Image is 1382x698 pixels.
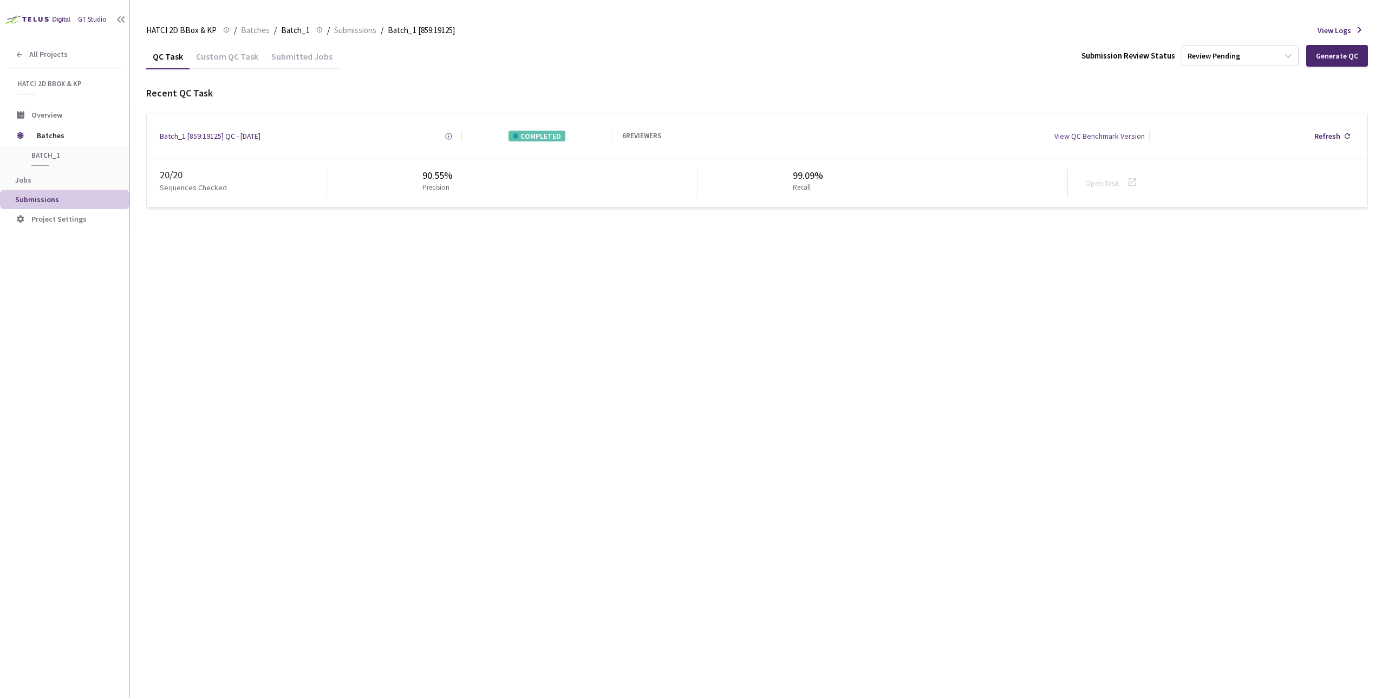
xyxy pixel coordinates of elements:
[160,182,227,193] p: Sequences Checked
[31,214,87,224] span: Project Settings
[1316,51,1358,60] div: Generate QC
[29,50,68,59] span: All Projects
[265,51,339,69] div: Submitted Jobs
[1081,50,1175,61] div: Submission Review Status
[274,24,277,37] li: /
[1085,178,1119,188] a: Open Task
[1314,131,1340,141] div: Refresh
[78,15,107,25] div: GT Studio
[31,110,62,120] span: Overview
[15,195,59,204] span: Submissions
[160,168,327,182] div: 20 / 20
[622,131,661,141] div: 6 REVIEWERS
[334,24,376,37] span: Submissions
[146,24,217,37] span: HATCI 2D BBox & KP
[381,24,383,37] li: /
[241,24,270,37] span: Batches
[160,131,260,141] a: Batch_1 [859:19125] QC - [DATE]
[31,151,112,160] span: Batch_1
[327,24,330,37] li: /
[422,169,454,183] div: 90.55%
[509,131,565,141] div: COMPLETED
[422,183,449,193] p: Precision
[388,24,455,37] span: Batch_1 [859:19125]
[146,86,1368,100] div: Recent QC Task
[15,175,31,185] span: Jobs
[281,24,310,37] span: Batch_1
[1054,131,1145,141] div: View QC Benchmark Version
[17,79,114,88] span: HATCI 2D BBox & KP
[793,183,819,193] p: Recall
[190,51,265,69] div: Custom QC Task
[234,24,237,37] li: /
[1318,25,1351,36] span: View Logs
[37,125,111,146] span: Batches
[146,51,190,69] div: QC Task
[239,24,272,36] a: Batches
[332,24,379,36] a: Submissions
[793,169,823,183] div: 99.09%
[1188,51,1240,61] div: Review Pending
